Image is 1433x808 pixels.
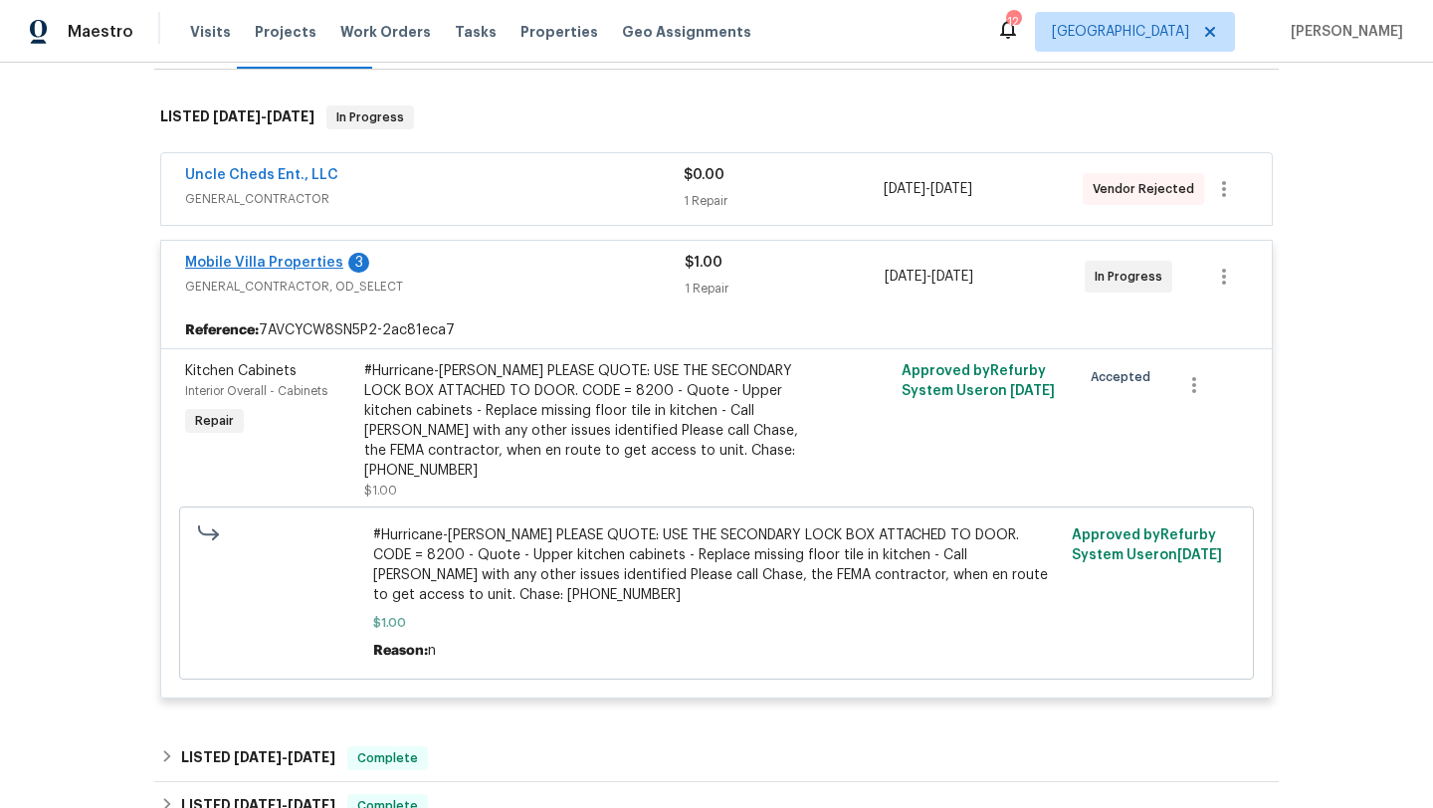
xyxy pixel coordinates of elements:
[885,270,926,284] span: [DATE]
[154,734,1279,782] div: LISTED [DATE]-[DATE]Complete
[185,320,259,340] b: Reference:
[185,364,297,378] span: Kitchen Cabinets
[154,86,1279,149] div: LISTED [DATE]-[DATE]In Progress
[884,179,972,199] span: -
[1091,367,1158,387] span: Accepted
[213,109,314,123] span: -
[1095,267,1170,287] span: In Progress
[902,364,1055,398] span: Approved by Refurby System User on
[1283,22,1403,42] span: [PERSON_NAME]
[190,22,231,42] span: Visits
[185,277,685,297] span: GENERAL_CONTRACTOR, OD_SELECT
[185,256,343,270] a: Mobile Villa Properties
[185,385,327,397] span: Interior Overall - Cabinets
[428,644,436,658] span: n
[684,168,724,182] span: $0.00
[373,644,428,658] span: Reason:
[930,182,972,196] span: [DATE]
[1093,179,1202,199] span: Vendor Rejected
[160,105,314,129] h6: LISTED
[267,109,314,123] span: [DATE]
[181,746,335,770] h6: LISTED
[1072,528,1222,562] span: Approved by Refurby System User on
[255,22,316,42] span: Projects
[364,361,800,481] div: #Hurricane-[PERSON_NAME] PLEASE QUOTE: USE THE SECONDARY LOCK BOX ATTACHED TO DOOR. CODE = 8200 -...
[185,168,338,182] a: Uncle Cheds Ent., LLC
[349,748,426,768] span: Complete
[234,750,282,764] span: [DATE]
[187,411,242,431] span: Repair
[1006,12,1020,32] div: 12
[520,22,598,42] span: Properties
[684,191,883,211] div: 1 Repair
[622,22,751,42] span: Geo Assignments
[885,267,973,287] span: -
[213,109,261,123] span: [DATE]
[931,270,973,284] span: [DATE]
[364,485,397,497] span: $1.00
[161,312,1272,348] div: 7AVCYCW8SN5P2-2ac81eca7
[455,25,497,39] span: Tasks
[288,750,335,764] span: [DATE]
[185,189,684,209] span: GENERAL_CONTRACTOR
[1177,548,1222,562] span: [DATE]
[348,253,369,273] div: 3
[884,182,925,196] span: [DATE]
[68,22,133,42] span: Maestro
[328,107,412,127] span: In Progress
[685,256,722,270] span: $1.00
[340,22,431,42] span: Work Orders
[1052,22,1189,42] span: [GEOGRAPHIC_DATA]
[1010,384,1055,398] span: [DATE]
[685,279,885,299] div: 1 Repair
[234,750,335,764] span: -
[373,525,1061,605] span: #Hurricane-[PERSON_NAME] PLEASE QUOTE: USE THE SECONDARY LOCK BOX ATTACHED TO DOOR. CODE = 8200 -...
[373,613,1061,633] span: $1.00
